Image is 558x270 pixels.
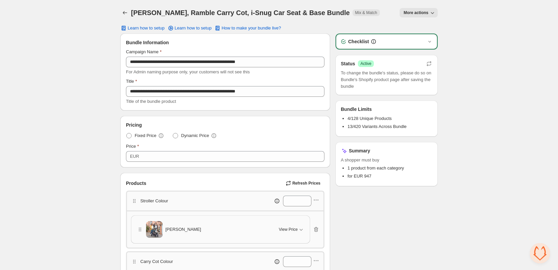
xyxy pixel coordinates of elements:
span: [PERSON_NAME] [165,226,201,233]
label: Title [126,78,137,85]
p: Carry Cot Colour [140,258,173,265]
button: Learn how to setup [116,23,169,33]
a: Learn how to setup [163,23,216,33]
button: More actions [400,8,438,17]
div: Open chat [530,243,550,263]
span: Products [126,180,146,187]
h3: Summary [349,147,370,154]
button: View Price [275,224,308,235]
span: How to make your bundle live? [222,25,281,31]
span: For Admin naming purpose only, your customers will not see this [126,69,250,74]
h1: [PERSON_NAME], Ramble Carry Cot, i-Snug Car Seat & Base Bundle [131,9,350,17]
span: Active [361,61,372,66]
span: Pricing [126,122,142,128]
h3: Status [341,60,355,67]
span: Learn how to setup [128,25,165,31]
li: 1 product from each category [347,165,432,172]
button: Refresh Prices [283,179,324,188]
span: 13/420 Variants Across Bundle [347,124,407,129]
h3: Checklist [348,38,369,45]
span: To change the bundle's status, please do so on Bundle's Shopify product page after saving the bundle [341,70,432,90]
span: Title of the bundle product [126,99,176,104]
li: for EUR 947 [347,173,432,180]
div: EUR [130,153,139,160]
span: Dynamic Price [181,132,209,139]
button: Back [120,8,130,17]
span: Learn how to setup [175,25,212,31]
span: View Price [279,227,298,232]
h3: Bundle Limits [341,106,372,113]
span: Refresh Prices [292,181,320,186]
span: Mix & Match [355,10,377,15]
img: Joie Versatrax [146,221,163,238]
label: Campaign Name [126,49,162,55]
span: A shopper must buy [341,157,432,163]
label: Price [126,143,139,150]
span: More actions [404,10,428,15]
span: Bundle Information [126,39,169,46]
span: Fixed Price [135,132,156,139]
button: How to make your bundle live? [210,23,285,33]
p: Stroller Colour [140,198,168,204]
span: 4/128 Unique Products [347,116,392,121]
